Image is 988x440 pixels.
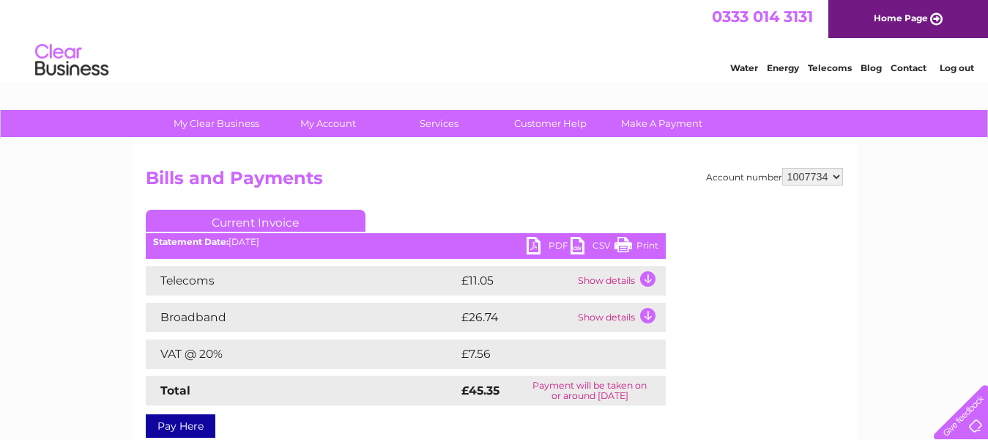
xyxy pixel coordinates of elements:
[146,414,215,438] a: Pay Here
[149,8,841,71] div: Clear Business is a trading name of Verastar Limited (registered in [GEOGRAPHIC_DATA] No. 3667643...
[706,168,843,186] div: Account number
[808,62,852,73] a: Telecoms
[490,110,611,137] a: Customer Help
[614,237,658,258] a: Print
[458,340,631,369] td: £7.56
[861,62,882,73] a: Blog
[730,62,758,73] a: Water
[527,237,571,258] a: PDF
[153,236,229,247] b: Statement Date:
[146,303,458,332] td: Broadband
[267,110,388,137] a: My Account
[156,110,277,137] a: My Clear Business
[34,38,109,83] img: logo.png
[571,237,614,258] a: CSV
[146,340,458,369] td: VAT @ 20%
[160,384,190,397] strong: Total
[940,62,974,73] a: Log out
[574,303,666,332] td: Show details
[146,237,666,247] div: [DATE]
[146,266,458,296] td: Telecoms
[458,266,574,296] td: £11.05
[146,168,843,196] h2: Bills and Payments
[891,62,926,73] a: Contact
[514,376,666,406] td: Payment will be taken on or around [DATE]
[461,384,499,397] strong: £45.35
[146,210,365,232] a: Current Invoice
[574,266,666,296] td: Show details
[601,110,722,137] a: Make A Payment
[458,303,574,332] td: £26.74
[767,62,799,73] a: Energy
[712,7,813,26] a: 0333 014 3131
[379,110,499,137] a: Services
